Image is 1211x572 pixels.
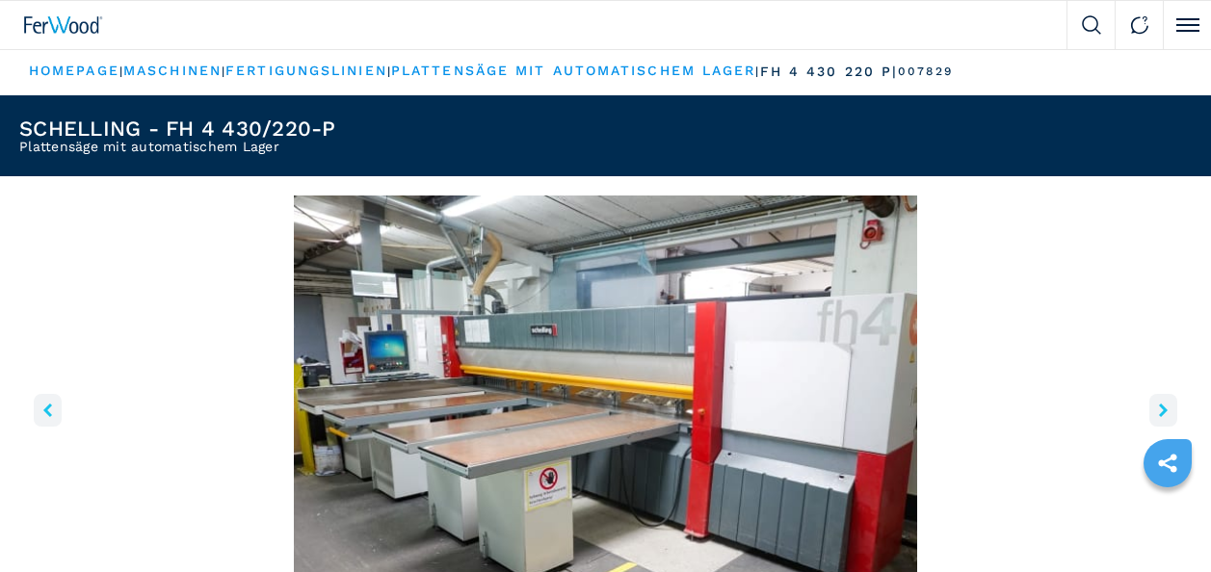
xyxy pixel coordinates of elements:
[222,65,225,78] span: |
[123,63,222,78] a: maschinen
[19,140,336,153] h2: Plattensäge mit automatischem Lager
[34,394,62,427] button: left-button
[1144,439,1192,487] a: sharethis
[391,63,756,78] a: plattensäge mit automatischem lager
[225,63,387,78] a: fertigungslinien
[898,64,953,80] p: 007829
[24,16,103,34] img: Ferwood
[760,63,899,82] p: fh 4 430 220 p |
[755,65,759,78] span: |
[1130,15,1149,35] img: Contact us
[1149,394,1177,427] button: right-button
[19,118,336,140] h1: SCHELLING - FH 4 430/220-P
[29,63,119,78] a: HOMEPAGE
[1082,15,1101,35] img: Search
[119,65,123,78] span: |
[1163,1,1211,49] button: Click to toggle menu
[387,65,391,78] span: |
